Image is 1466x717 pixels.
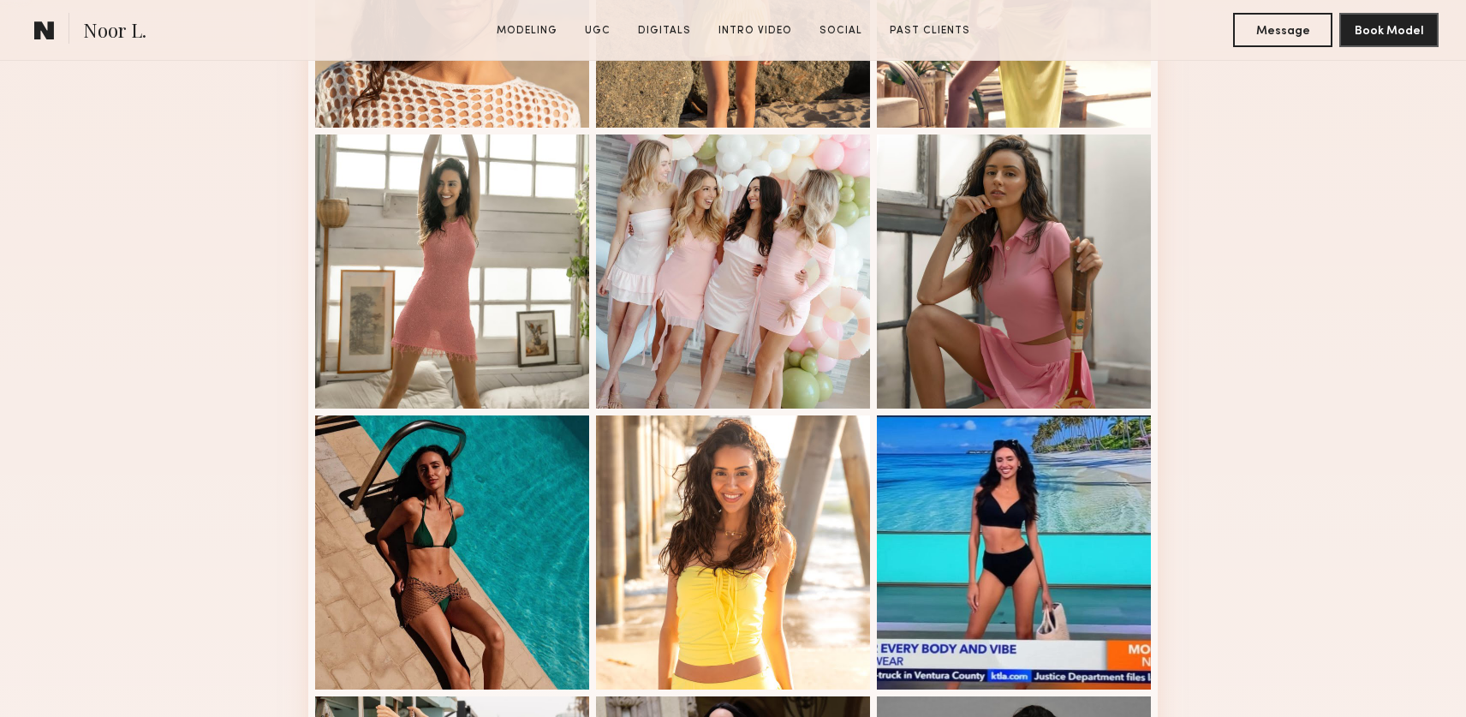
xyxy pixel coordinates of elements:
a: Digitals [631,23,698,39]
a: Social [813,23,869,39]
a: UGC [578,23,617,39]
span: Noor L. [83,17,146,47]
a: Book Model [1339,22,1439,37]
a: Modeling [490,23,564,39]
a: Intro Video [712,23,799,39]
a: Past Clients [883,23,977,39]
button: Message [1233,13,1332,47]
button: Book Model [1339,13,1439,47]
